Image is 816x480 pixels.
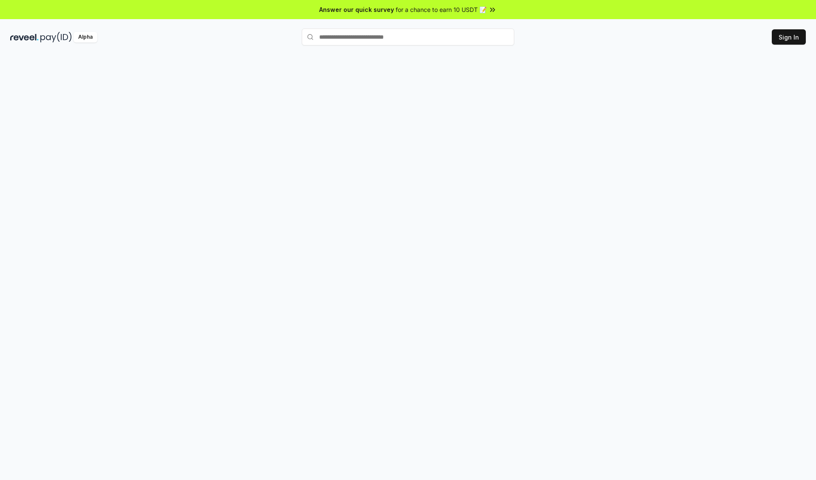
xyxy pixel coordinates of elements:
img: reveel_dark [10,32,39,43]
span: for a chance to earn 10 USDT 📝 [396,5,487,14]
span: Answer our quick survey [319,5,394,14]
div: Alpha [74,32,97,43]
img: pay_id [40,32,72,43]
button: Sign In [772,29,806,45]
